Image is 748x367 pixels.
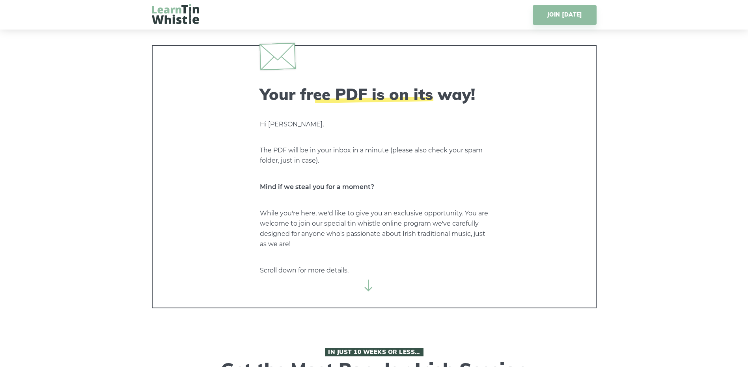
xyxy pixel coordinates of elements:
[260,145,489,166] p: The PDF will be in your inbox in a minute (please also check your spam folder, just in case).
[259,43,295,70] img: envelope.svg
[260,183,374,191] strong: Mind if we steal you for a moment?
[533,5,596,25] a: JOIN [DATE]
[325,348,423,356] span: In Just 10 Weeks or Less…
[260,265,489,276] p: Scroll down for more details.
[260,208,489,249] p: While you're here, we'd like to give you an exclusive opportunity. You are welcome to join our sp...
[152,4,199,24] img: LearnTinWhistle.com
[260,85,489,104] h2: Your free PDF is on its way!
[260,119,489,130] p: Hi [PERSON_NAME],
